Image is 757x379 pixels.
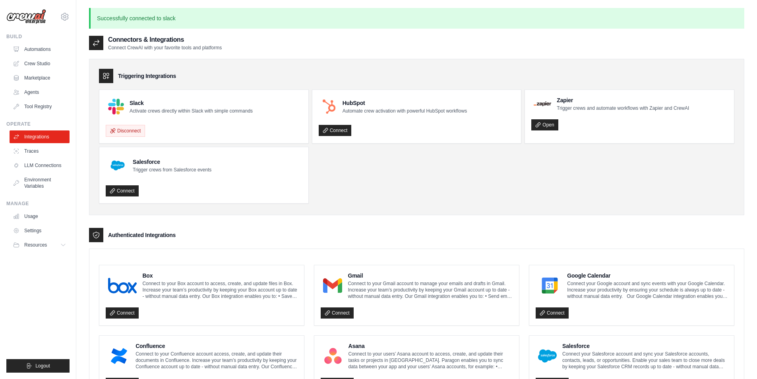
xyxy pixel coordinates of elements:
[35,363,50,369] span: Logout
[10,173,70,192] a: Environment Variables
[106,307,139,319] a: Connect
[343,99,467,107] h4: HubSpot
[534,101,551,106] img: Zapier Logo
[108,35,222,45] h2: Connectors & Integrations
[130,108,253,114] p: Activate crews directly within Slack with simple commands
[10,210,70,223] a: Usage
[562,351,728,370] p: Connect your Salesforce account and sync your Salesforce accounts, contacts, leads, or opportunit...
[321,99,337,115] img: HubSpot Logo
[6,121,70,127] div: Operate
[108,348,130,364] img: Confluence Logo
[348,272,513,280] h4: Gmail
[89,8,744,29] p: Successfully connected to slack
[108,231,176,239] h3: Authenticated Integrations
[136,342,298,350] h4: Confluence
[142,280,298,299] p: Connect to your Box account to access, create, and update files in Box. Increase your team’s prod...
[323,348,343,364] img: Asana Logo
[562,342,728,350] h4: Salesforce
[10,130,70,143] a: Integrations
[10,100,70,113] a: Tool Registry
[108,278,137,293] img: Box Logo
[10,239,70,251] button: Resources
[10,224,70,237] a: Settings
[343,108,467,114] p: Automate crew activation with powerful HubSpot workflows
[538,278,561,293] img: Google Calendar Logo
[6,359,70,373] button: Logout
[10,159,70,172] a: LLM Connections
[10,72,70,84] a: Marketplace
[130,99,253,107] h4: Slack
[133,167,211,173] p: Trigger crews from Salesforce events
[118,72,176,80] h3: Triggering Integrations
[133,158,211,166] h4: Salesforce
[531,119,558,130] a: Open
[348,280,513,299] p: Connect to your Gmail account to manage your emails and drafts in Gmail. Increase your team’s pro...
[6,33,70,40] div: Build
[108,45,222,51] p: Connect CrewAI with your favorite tools and platforms
[348,342,513,350] h4: Asana
[321,307,354,319] a: Connect
[557,96,689,104] h4: Zapier
[10,43,70,56] a: Automations
[106,125,145,137] button: Disconnect
[108,99,124,115] img: Slack Logo
[108,156,127,175] img: Salesforce Logo
[106,185,139,196] a: Connect
[538,348,557,364] img: Salesforce Logo
[323,278,342,293] img: Gmail Logo
[10,57,70,70] a: Crew Studio
[136,351,298,370] p: Connect to your Confluence account access, create, and update their documents in Confluence. Incr...
[567,272,728,280] h4: Google Calendar
[536,307,569,319] a: Connect
[24,242,47,248] span: Resources
[319,125,352,136] a: Connect
[10,86,70,99] a: Agents
[348,351,513,370] p: Connect to your users’ Asana account to access, create, and update their tasks or projects in [GE...
[6,200,70,207] div: Manage
[10,145,70,157] a: Traces
[567,280,728,299] p: Connect your Google account and sync events with your Google Calendar. Increase your productivity...
[557,105,689,111] p: Trigger crews and automate workflows with Zapier and CrewAI
[6,9,46,24] img: Logo
[142,272,298,280] h4: Box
